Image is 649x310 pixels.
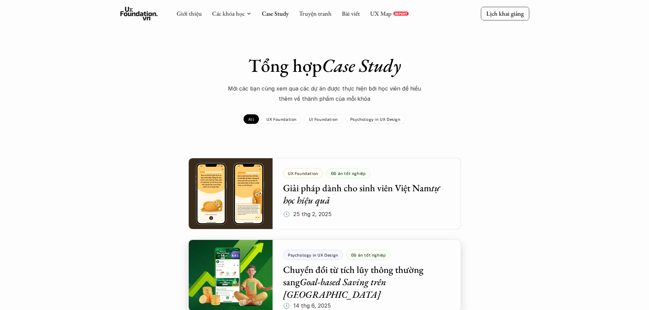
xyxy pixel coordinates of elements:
[266,117,297,121] p: UX Foundation
[222,83,427,104] p: Mời các bạn cùng xem qua các dự án được thực hiện bới học viên để hiểu thêm về thành phẩm của mỗi...
[262,10,289,17] a: Case Study
[342,10,360,17] a: Bài viết
[176,10,202,17] a: Giới thiệu
[205,54,444,77] h1: Tổng hợp
[393,12,408,16] a: REPORT
[299,10,331,17] a: Truyện tranh
[188,158,461,229] a: Giải pháp dành cho sinh viên Việt Namtự học hiệu quả🕔 25 thg 2, 2025
[322,53,401,77] em: Case Study
[481,7,529,20] a: Lịch khai giảng
[370,10,391,17] a: UX Map
[395,12,407,16] p: REPORT
[248,117,254,121] p: All
[350,117,401,121] p: Psychology in UX Design
[212,10,245,17] a: Các khóa học
[486,10,524,17] p: Lịch khai giảng
[309,117,338,121] p: UI Foundation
